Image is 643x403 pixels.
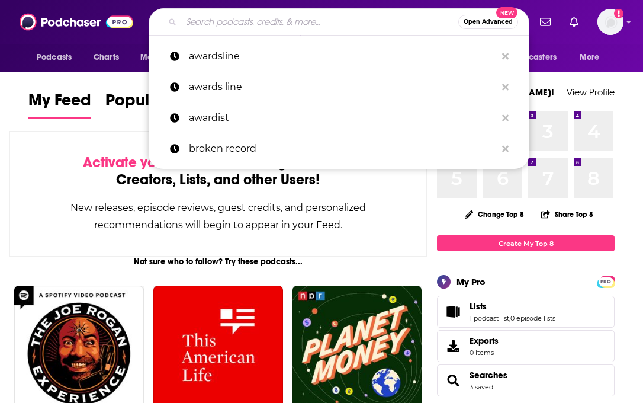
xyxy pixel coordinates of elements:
a: awardsline [149,41,529,72]
span: Logged in as VHannley [597,9,623,35]
button: Show profile menu [597,9,623,35]
span: Lists [437,296,615,328]
a: Popular Feed [105,90,206,119]
input: Search podcasts, credits, & more... [181,12,458,31]
span: , [509,314,510,322]
span: Exports [470,335,499,346]
span: Charts [94,49,119,66]
a: 1 podcast list [470,314,509,322]
a: broken record [149,133,529,164]
a: 3 saved [470,383,493,391]
a: Charts [86,46,126,69]
div: My Pro [456,276,486,287]
span: 0 items [470,348,499,357]
a: Exports [437,330,615,362]
a: Show notifications dropdown [535,12,555,32]
span: My Feed [28,90,91,117]
a: Lists [441,303,465,320]
a: Create My Top 8 [437,235,615,251]
button: Change Top 8 [458,207,531,222]
button: Open AdvancedNew [458,15,518,29]
a: Searches [470,370,507,380]
button: open menu [132,46,198,69]
span: New [496,7,517,18]
span: Open Advanced [464,19,513,25]
span: Monitoring [140,49,182,66]
a: awards line [149,72,529,103]
svg: Add a profile image [614,9,623,18]
span: More [580,49,600,66]
p: awards line [189,72,496,103]
img: User Profile [597,9,623,35]
div: by following Podcasts, Creators, Lists, and other Users! [69,154,367,188]
a: Lists [470,301,555,312]
button: open menu [571,46,615,69]
button: open menu [492,46,574,69]
a: View Profile [567,87,615,98]
span: Exports [441,338,465,354]
a: PRO [599,277,613,286]
span: Lists [470,301,487,312]
p: awardsline [189,41,496,72]
a: awardist [149,103,529,133]
div: Search podcasts, credits, & more... [149,8,529,36]
button: open menu [28,46,87,69]
span: PRO [599,277,613,286]
a: Show notifications dropdown [565,12,583,32]
a: My Feed [28,90,91,119]
span: Podcasts [37,49,72,66]
span: Popular Feed [105,90,206,117]
div: New releases, episode reviews, guest credits, and personalized recommendations will begin to appe... [69,199,367,234]
div: Not sure who to follow? Try these podcasts... [9,257,427,267]
a: 0 episode lists [510,314,555,322]
button: Share Top 8 [541,203,594,226]
p: broken record [189,133,496,164]
span: Activate your Feed [83,153,204,171]
span: Searches [437,364,615,396]
img: Podchaser - Follow, Share and Rate Podcasts [20,11,133,33]
p: awardist [189,103,496,133]
a: Searches [441,372,465,389]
